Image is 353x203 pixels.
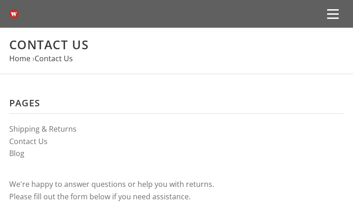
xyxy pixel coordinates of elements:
h3: Pages [9,97,344,114]
a: Shipping & Returns [9,124,77,134]
li: › [32,52,73,65]
a: Home [9,53,30,64]
h1: Contact Us [9,37,344,52]
a: Contact Us [9,136,48,146]
a: Contact Us [35,53,73,64]
p: We're happy to answer questions or help you with returns. Please fill out the form below if you n... [9,178,344,203]
a: Blog [9,148,24,158]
